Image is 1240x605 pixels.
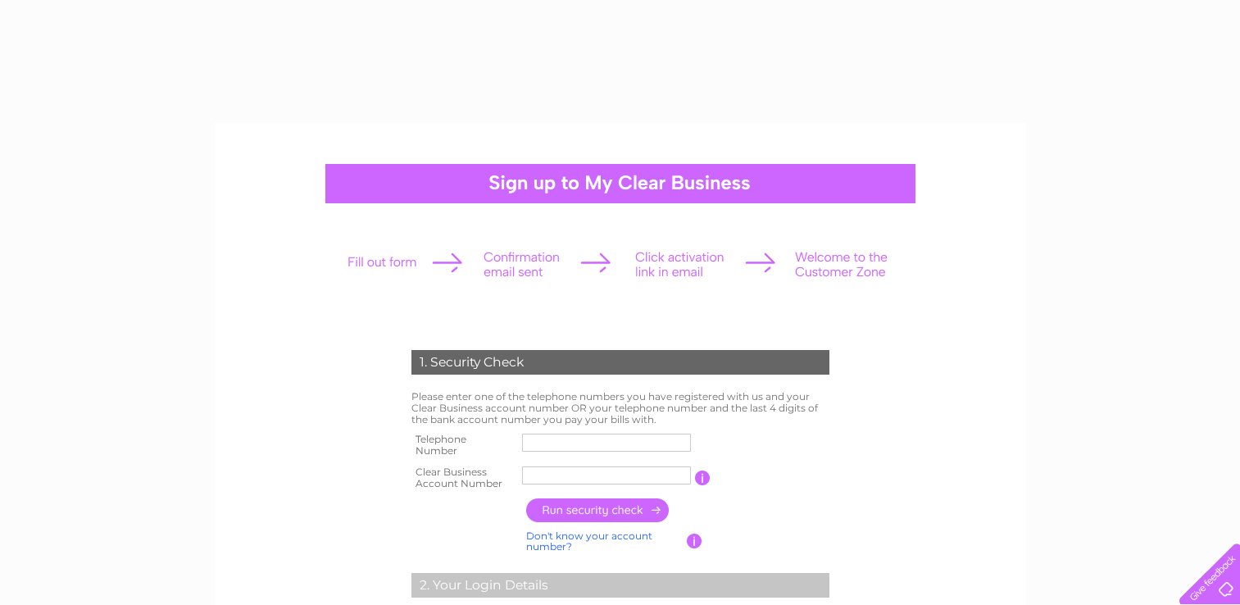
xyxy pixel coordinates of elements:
[687,534,702,548] input: Information
[526,530,652,553] a: Don't know your account number?
[411,573,829,598] div: 2. Your Login Details
[695,471,711,485] input: Information
[407,462,519,494] th: Clear Business Account Number
[407,429,519,462] th: Telephone Number
[411,350,829,375] div: 1. Security Check
[407,387,833,429] td: Please enter one of the telephone numbers you have registered with us and your Clear Business acc...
